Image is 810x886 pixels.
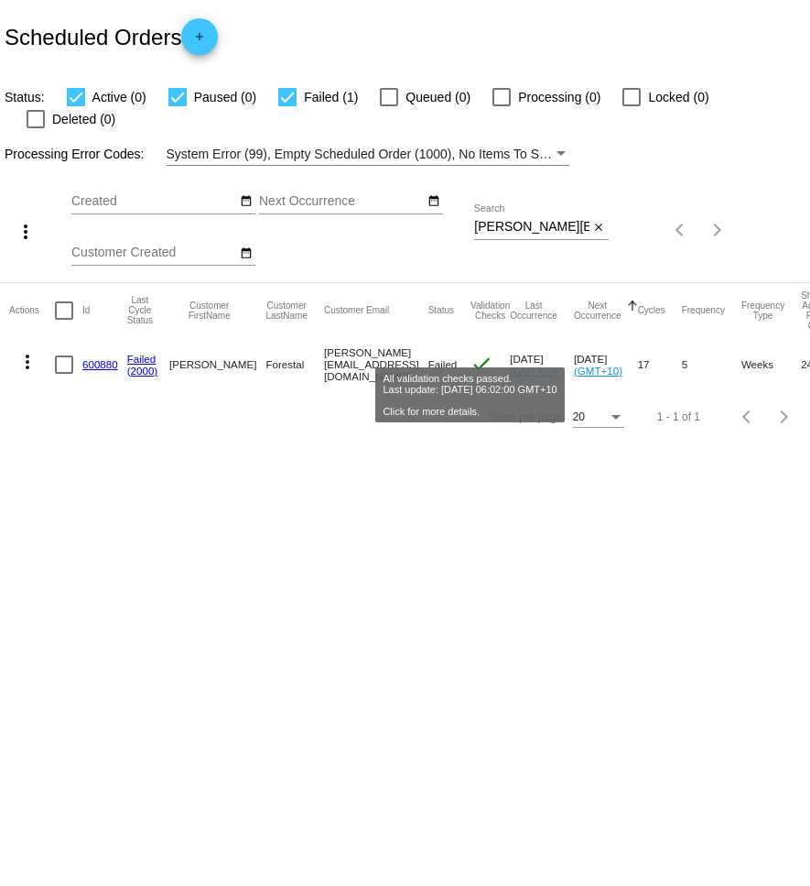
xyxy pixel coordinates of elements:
[405,86,470,108] span: Queued (0)
[741,338,801,391] mat-cell: Weeks
[518,86,600,108] span: Processing (0)
[127,365,158,377] a: (2000)
[265,301,308,321] button: Change sorting for CustomerLastName
[9,283,55,338] mat-header-cell: Actions
[729,399,766,435] button: Previous page
[127,295,153,325] button: Change sorting for LastProcessingCycleId
[510,338,574,391] mat-cell: [DATE]
[741,301,784,321] button: Change sorting for FrequencyType
[240,246,253,261] mat-icon: date_range
[699,212,736,248] button: Next page
[15,221,37,243] mat-icon: more_vert
[592,221,605,235] mat-icon: close
[638,305,665,316] button: Change sorting for Cycles
[82,358,118,370] a: 600880
[427,194,440,209] mat-icon: date_range
[304,86,358,108] span: Failed (1)
[657,410,700,423] div: 1 - 1 of 1
[5,147,145,161] span: Processing Error Codes:
[5,18,218,55] h2: Scheduled Orders
[194,86,256,108] span: Paused (0)
[189,30,211,52] mat-icon: add
[573,410,585,423] span: 20
[82,305,90,316] button: Change sorting for Id
[240,194,253,209] mat-icon: date_range
[510,301,557,321] button: Change sorting for LastOccurrenceUtc
[169,338,265,391] mat-cell: [PERSON_NAME]
[589,218,609,237] button: Clear
[638,338,682,391] mat-cell: 17
[474,220,589,235] input: Search
[16,351,38,373] mat-icon: more_vert
[324,305,389,316] button: Change sorting for CustomerEmail
[766,399,803,435] button: Next page
[489,410,565,423] div: Items per page:
[167,143,569,166] mat-select: Filter by Processing Error Codes
[71,246,236,260] input: Customer Created
[682,305,725,316] button: Change sorting for Frequency
[324,338,428,391] mat-cell: [PERSON_NAME][EMAIL_ADDRESS][DOMAIN_NAME]
[71,194,236,209] input: Created
[573,411,624,424] mat-select: Items per page:
[648,86,708,108] span: Locked (0)
[169,301,249,321] button: Change sorting for CustomerFirstName
[470,283,510,338] mat-header-cell: Validation Checks
[265,338,324,391] mat-cell: Forestal
[574,338,638,391] mat-cell: [DATE]
[428,305,454,316] button: Change sorting for Status
[52,108,115,130] span: Deleted (0)
[5,90,45,104] span: Status:
[510,365,558,377] a: (GMT+10)
[574,365,622,377] a: (GMT+10)
[470,353,492,375] mat-icon: check
[127,353,157,365] a: Failed
[428,358,458,370] span: Failed
[92,86,146,108] span: Active (0)
[663,212,699,248] button: Previous page
[574,301,621,321] button: Change sorting for NextOccurrenceUtc
[682,338,741,391] mat-cell: 5
[259,194,424,209] input: Next Occurrence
